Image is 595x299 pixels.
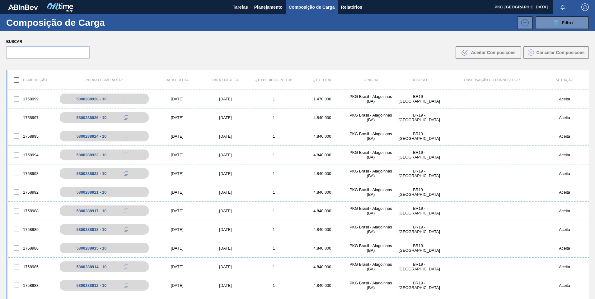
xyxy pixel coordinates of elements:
div: 4.840,000 [298,190,347,195]
div: 5800288914 - 10 [76,264,106,269]
div: PKG Brasil - Alagoinhas (BA) [347,262,395,271]
div: 5800288912 - 10 [76,283,106,288]
div: BR19 - Nova Rio [395,206,443,215]
div: [DATE] [153,115,201,120]
div: Copiar [120,244,132,252]
div: Situação [540,78,589,82]
div: [DATE] [201,209,250,213]
div: [DATE] [153,153,201,157]
div: Pedido Compra SAP [56,78,153,82]
div: Qtd Pedidos Portal [250,78,298,82]
div: PKG Brasil - Alagoinhas (BA) [347,243,395,253]
span: Cancelar Composições [536,50,585,55]
div: 4.840,000 [298,246,347,251]
div: 4.840,000 [298,134,347,139]
div: Aceita [540,264,589,269]
div: BR19 - Nova Rio [395,243,443,253]
div: 1 [250,209,298,213]
div: 4.840,000 [298,115,347,120]
div: [DATE] [201,283,250,288]
div: 4.840,000 [298,209,347,213]
div: [DATE] [153,227,201,232]
div: [DATE] [153,190,201,195]
div: PKG Brasil - Alagoinhas (BA) [347,94,395,103]
div: Copiar [120,226,132,233]
div: Observação do Fornecedor [443,78,540,82]
button: Cancelar Composições [523,46,589,59]
div: 1 [250,115,298,120]
img: Logout [581,3,589,11]
div: PKG Brasil - Alagoinhas (BA) [347,206,395,215]
div: 1758992 [7,186,56,199]
div: BR19 - Nova Rio [395,150,443,159]
div: 1.470,000 [298,97,347,101]
div: Copiar [120,95,132,103]
div: 5800288923 - 10 [76,153,106,157]
div: Copiar [120,207,132,214]
div: [DATE] [153,97,201,101]
div: PKG Brasil - Alagoinhas (BA) [347,187,395,197]
div: Qtd Total [298,78,347,82]
div: 1 [250,171,298,176]
div: BR19 - Nova Rio [395,113,443,122]
span: Tarefas [233,3,248,11]
span: Composição de Carga [289,3,335,11]
div: Origem [347,78,395,82]
div: 5800288915 - 10 [76,246,106,251]
div: Aceita [540,153,589,157]
label: Buscar [6,37,90,46]
div: PKG Brasil - Alagoinhas (BA) [347,150,395,159]
div: 1758986 [7,241,56,255]
div: Aceita [540,97,589,101]
div: 1 [250,246,298,251]
div: [DATE] [201,153,250,157]
div: 5800288918 - 10 [76,227,106,232]
div: Destino [395,78,443,82]
div: Composição [7,73,56,86]
div: 1758995 [7,130,56,143]
div: [DATE] [153,209,201,213]
div: 5800288922 - 10 [76,171,106,176]
div: 1758993 [7,167,56,180]
div: [DATE] [201,97,250,101]
div: BR19 - Nova Rio [395,187,443,197]
div: [DATE] [153,134,201,139]
button: Filtro [536,16,589,29]
div: Data coleta [153,78,201,82]
div: 4.840,000 [298,283,347,288]
div: 1 [250,153,298,157]
div: Copiar [120,151,132,159]
div: 1758983 [7,279,56,292]
div: Nova Composição [514,16,533,29]
div: 1 [250,227,298,232]
div: Copiar [120,263,132,270]
div: 4.840,000 [298,153,347,157]
div: Aceita [540,171,589,176]
div: 1758985 [7,260,56,273]
div: 1 [250,190,298,195]
div: Data Entrega [201,78,250,82]
div: Aceita [540,190,589,195]
span: Planejamento [254,3,283,11]
div: BR19 - Nova Rio [395,169,443,178]
div: [DATE] [153,246,201,251]
span: Relatórios [341,3,362,11]
div: [DATE] [201,264,250,269]
div: 5800288928 - 10 [76,97,106,101]
span: Aceitar Composições [471,50,515,55]
div: Aceita [540,246,589,251]
div: 5800288917 - 10 [76,209,106,213]
div: 1 [250,264,298,269]
div: 5800288924 - 10 [76,134,106,139]
div: BR19 - Nova Rio [395,262,443,271]
div: PKG Brasil - Alagoinhas (BA) [347,225,395,234]
div: [DATE] [153,171,201,176]
div: 1758999 [7,92,56,105]
div: Copiar [120,170,132,177]
div: 5800288926 - 10 [76,115,106,120]
div: 1758994 [7,148,56,161]
div: 1758988 [7,204,56,217]
div: Copiar [120,132,132,140]
div: BR19 - Nova Rio [395,281,443,290]
div: Aceita [540,134,589,139]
